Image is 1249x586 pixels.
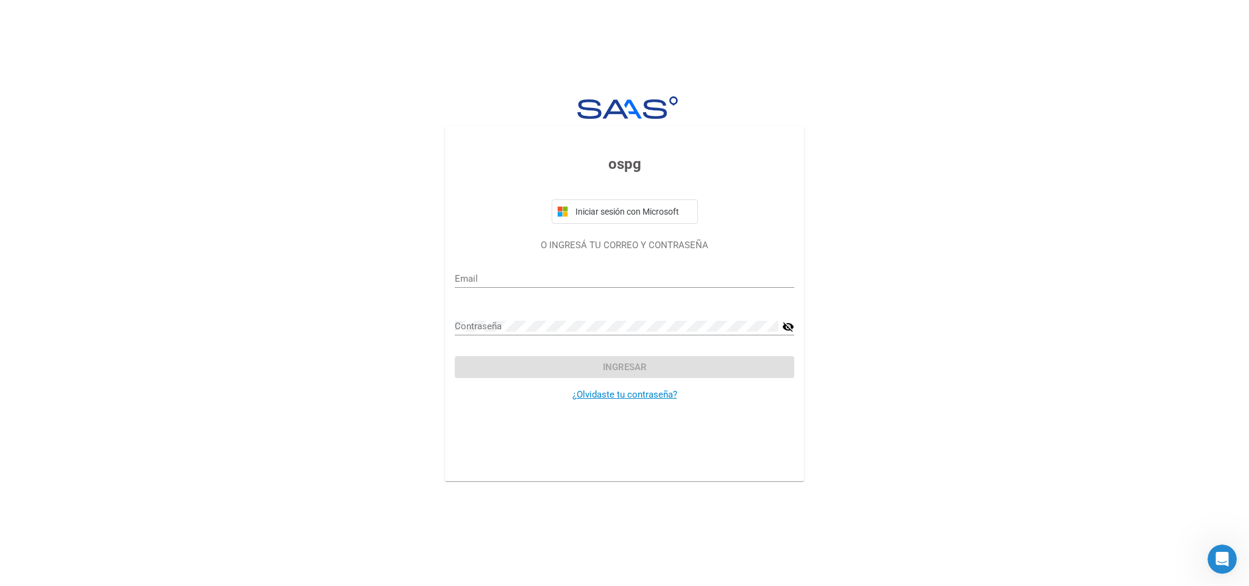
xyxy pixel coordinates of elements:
a: ¿Olvidaste tu contraseña? [572,389,677,400]
span: Iniciar sesión con Microsoft [573,207,692,216]
span: Ingresar [603,362,647,373]
mat-icon: visibility_off [782,320,794,334]
h3: ospg [455,153,794,175]
button: Iniciar sesión con Microsoft [552,199,698,224]
button: Ingresar [455,356,794,378]
p: O INGRESÁ TU CORREO Y CONTRASEÑA [455,238,794,252]
iframe: Intercom live chat [1208,545,1237,574]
